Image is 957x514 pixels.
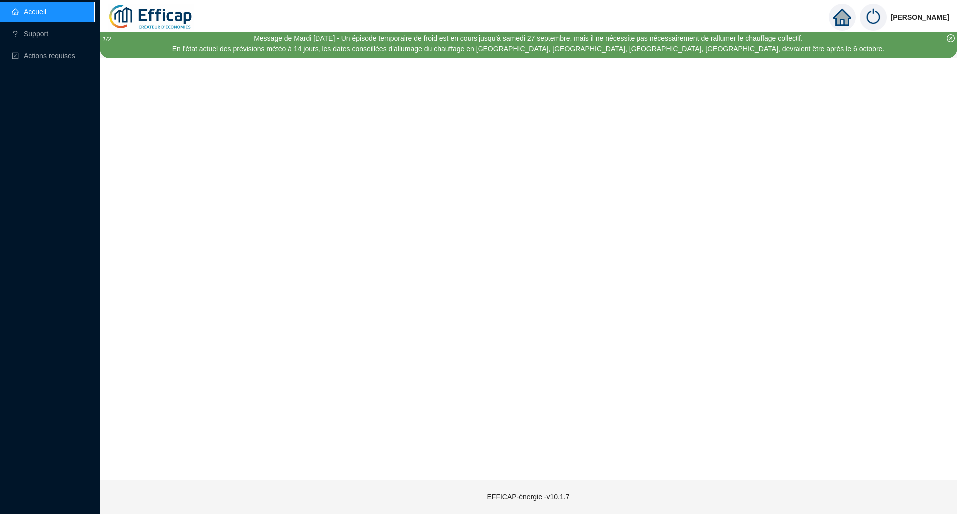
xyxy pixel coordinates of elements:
[12,8,46,16] a: homeAccueil
[12,30,48,38] a: questionSupport
[102,35,111,43] i: 1 / 2
[833,8,851,26] span: home
[947,34,955,42] span: close-circle
[891,1,949,33] span: [PERSON_NAME]
[12,52,19,59] span: check-square
[24,52,75,60] span: Actions requises
[172,44,885,54] div: En l'état actuel des prévisions météo à 14 jours, les dates conseillées d'allumage du chauffage e...
[172,33,885,44] div: Message de Mardi [DATE] - Un épisode temporaire de froid est en cours jusqu'à samedi 27 septembre...
[487,493,570,501] span: EFFICAP-énergie - v10.1.7
[860,4,887,31] img: power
